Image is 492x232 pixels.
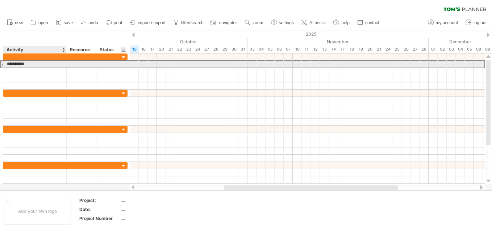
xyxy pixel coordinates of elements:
div: Friday, 17 October 2025 [148,46,157,53]
div: Thursday, 16 October 2025 [139,46,148,53]
div: Wednesday, 29 October 2025 [220,46,229,53]
div: Tuesday, 9 December 2025 [483,46,492,53]
a: print [104,18,124,27]
div: Tuesday, 11 November 2025 [302,46,311,53]
span: navigator [219,20,237,25]
div: Monday, 24 November 2025 [383,46,392,53]
span: filter/search [181,20,204,25]
div: November 2025 [247,38,429,46]
div: Monday, 27 October 2025 [202,46,211,53]
div: Wednesday, 15 October 2025 [130,46,139,53]
div: Wednesday, 12 November 2025 [311,46,320,53]
div: Thursday, 23 October 2025 [184,46,193,53]
a: undo [79,18,100,27]
div: Wednesday, 5 November 2025 [266,46,275,53]
div: Monday, 3 November 2025 [247,46,257,53]
a: save [54,18,75,27]
div: Friday, 7 November 2025 [284,46,293,53]
div: Monday, 17 November 2025 [338,46,347,53]
div: Project: [79,197,119,203]
div: Friday, 21 November 2025 [374,46,383,53]
div: Thursday, 20 November 2025 [365,46,374,53]
div: Thursday, 30 October 2025 [229,46,238,53]
a: open [29,18,50,27]
div: Tuesday, 4 November 2025 [257,46,266,53]
span: help [341,20,350,25]
div: Tuesday, 18 November 2025 [347,46,356,53]
div: .... [121,215,182,222]
div: Monday, 8 December 2025 [474,46,483,53]
div: Wednesday, 22 October 2025 [175,46,184,53]
span: import / export [138,20,166,25]
div: .... [121,206,182,212]
div: Tuesday, 28 October 2025 [211,46,220,53]
div: Thursday, 27 November 2025 [410,46,420,53]
div: Thursday, 13 November 2025 [320,46,329,53]
div: Tuesday, 25 November 2025 [392,46,401,53]
div: Friday, 14 November 2025 [329,46,338,53]
a: log out [464,18,489,27]
div: Friday, 24 October 2025 [193,46,202,53]
div: Monday, 1 December 2025 [429,46,438,53]
div: Thursday, 6 November 2025 [275,46,284,53]
a: filter/search [171,18,206,27]
span: print [114,20,122,25]
a: navigator [209,18,239,27]
div: Thursday, 4 December 2025 [456,46,465,53]
a: settings [269,18,296,27]
div: Tuesday, 2 December 2025 [438,46,447,53]
a: zoom [243,18,265,27]
span: open [38,20,48,25]
div: .... [121,197,182,203]
div: Monday, 10 November 2025 [293,46,302,53]
div: Date: [79,206,119,212]
div: Activity [7,46,62,53]
span: new [15,20,23,25]
div: Status [100,46,116,53]
span: undo [88,20,98,25]
span: my account [436,20,458,25]
span: settings [279,20,294,25]
div: Add your own logo [4,198,71,225]
div: October 2025 [39,38,247,46]
a: AI assist [300,18,328,27]
a: import / export [128,18,168,27]
a: help [332,18,352,27]
a: my account [426,18,460,27]
div: Resource [70,46,92,53]
div: Wednesday, 26 November 2025 [401,46,410,53]
div: Wednesday, 19 November 2025 [356,46,365,53]
div: Friday, 28 November 2025 [420,46,429,53]
a: new [5,18,25,27]
span: contact [365,20,379,25]
div: Friday, 31 October 2025 [238,46,247,53]
div: Friday, 5 December 2025 [465,46,474,53]
div: Monday, 20 October 2025 [157,46,166,53]
div: Tuesday, 21 October 2025 [166,46,175,53]
div: Project Number [79,215,119,222]
div: Wednesday, 3 December 2025 [447,46,456,53]
span: zoom [253,20,263,25]
a: contact [355,18,381,27]
span: save [64,20,73,25]
span: log out [474,20,487,25]
span: AI assist [309,20,326,25]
